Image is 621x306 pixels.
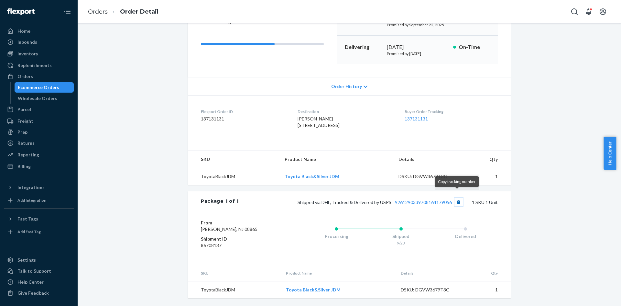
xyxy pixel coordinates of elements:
[4,127,74,137] a: Prep
[304,233,369,240] div: Processing
[4,288,74,298] button: Give Feedback
[596,5,609,18] button: Open account menu
[4,277,74,287] a: Help Center
[4,71,74,82] a: Orders
[4,195,74,206] a: Add Integration
[464,151,511,168] th: Qty
[201,220,278,226] dt: From
[4,37,74,47] a: Inbounds
[387,51,448,56] p: Promised by [DATE]
[4,26,74,36] a: Home
[4,138,74,148] a: Returns
[17,28,30,34] div: Home
[188,168,279,185] td: ToyotaBlackJDM
[83,2,164,21] ol: breadcrumbs
[582,5,595,18] button: Open notifications
[393,151,464,168] th: Details
[298,109,394,114] dt: Destination
[4,266,74,276] a: Talk to Support
[405,116,428,121] a: 137131131
[17,229,41,234] div: Add Fast Tag
[188,265,281,281] th: SKU
[387,43,448,51] div: [DATE]
[398,173,459,180] div: DSKU: DGVW3679T3C
[201,109,287,114] dt: Flexport Order ID
[17,198,46,203] div: Add Integration
[201,226,257,232] span: [PERSON_NAME], NJ 08865
[17,51,38,57] div: Inventory
[4,150,74,160] a: Reporting
[18,95,57,102] div: Wholesale Orders
[17,106,31,113] div: Parcel
[298,199,463,205] span: Shipped via DHL, Tracked & Delivered by USPS
[568,5,581,18] button: Open Search Box
[285,174,339,179] a: Toyota Black&Silver JDM
[17,152,39,158] div: Reporting
[433,233,498,240] div: Delivered
[201,198,239,206] div: Package 1 of 1
[88,8,108,15] a: Orders
[120,8,158,15] a: Order Detail
[281,265,396,281] th: Product Name
[7,8,35,15] img: Flexport logo
[279,151,393,168] th: Product Name
[345,43,382,51] p: Delivering
[201,116,287,122] dd: 137131131
[401,287,462,293] div: DSKU: DGVW3679T3C
[464,168,511,185] td: 1
[18,84,59,91] div: Ecommerce Orders
[4,227,74,237] a: Add Fast Tag
[4,182,74,193] button: Integrations
[15,82,74,93] a: Ecommerce Orders
[387,22,448,28] p: Promised by September 22, 2025
[17,129,27,135] div: Prep
[395,199,452,205] a: 9261290339708164179056
[298,116,340,128] span: [PERSON_NAME] [STREET_ADDRESS]
[4,255,74,265] a: Settings
[17,62,52,69] div: Replenishments
[454,198,463,206] button: Copy tracking number
[467,265,511,281] th: Qty
[4,161,74,172] a: Billing
[15,93,74,104] a: Wholesale Orders
[467,281,511,299] td: 1
[17,257,36,263] div: Settings
[604,137,616,170] button: Help Center
[201,236,278,242] dt: Shipment ID
[188,151,279,168] th: SKU
[4,214,74,224] button: Fast Tags
[239,198,498,206] div: 1 SKU 1 Unit
[286,287,341,292] a: Toyota Black&Silver JDM
[459,43,490,51] p: On-Time
[17,279,44,285] div: Help Center
[4,49,74,59] a: Inventory
[4,104,74,115] a: Parcel
[17,290,49,296] div: Give Feedback
[331,83,362,90] span: Order History
[369,233,433,240] div: Shipped
[4,116,74,126] a: Freight
[17,140,35,146] div: Returns
[17,73,33,80] div: Orders
[4,60,74,71] a: Replenishments
[17,184,45,191] div: Integrations
[17,39,37,45] div: Inbounds
[201,242,278,249] dd: 86708137
[17,216,38,222] div: Fast Tags
[188,281,281,299] td: ToyotaBlackJDM
[396,265,467,281] th: Details
[405,109,498,114] dt: Buyer Order Tracking
[61,5,74,18] button: Close Navigation
[17,268,51,274] div: Talk to Support
[369,240,433,246] div: 9/23
[17,163,31,170] div: Billing
[438,179,476,184] span: Copy tracking number
[17,118,33,124] div: Freight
